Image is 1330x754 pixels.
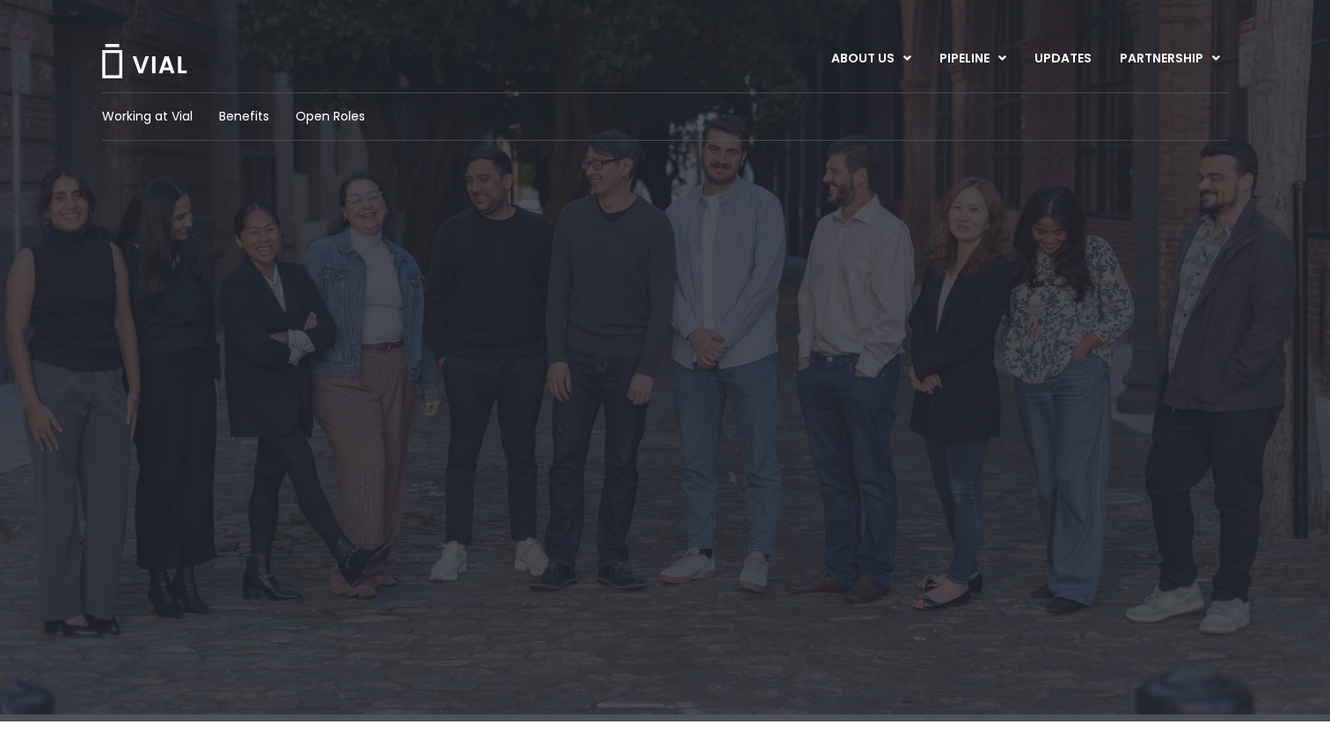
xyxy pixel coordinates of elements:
[102,107,193,126] a: Working at Vial
[925,44,1019,74] a: PIPELINEMenu Toggle
[817,44,924,74] a: ABOUT USMenu Toggle
[1106,44,1234,74] a: PARTNERSHIPMenu Toggle
[1020,44,1105,74] a: UPDATES
[219,107,269,126] a: Benefits
[100,44,188,78] img: Vial Logo
[296,107,365,126] a: Open Roles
